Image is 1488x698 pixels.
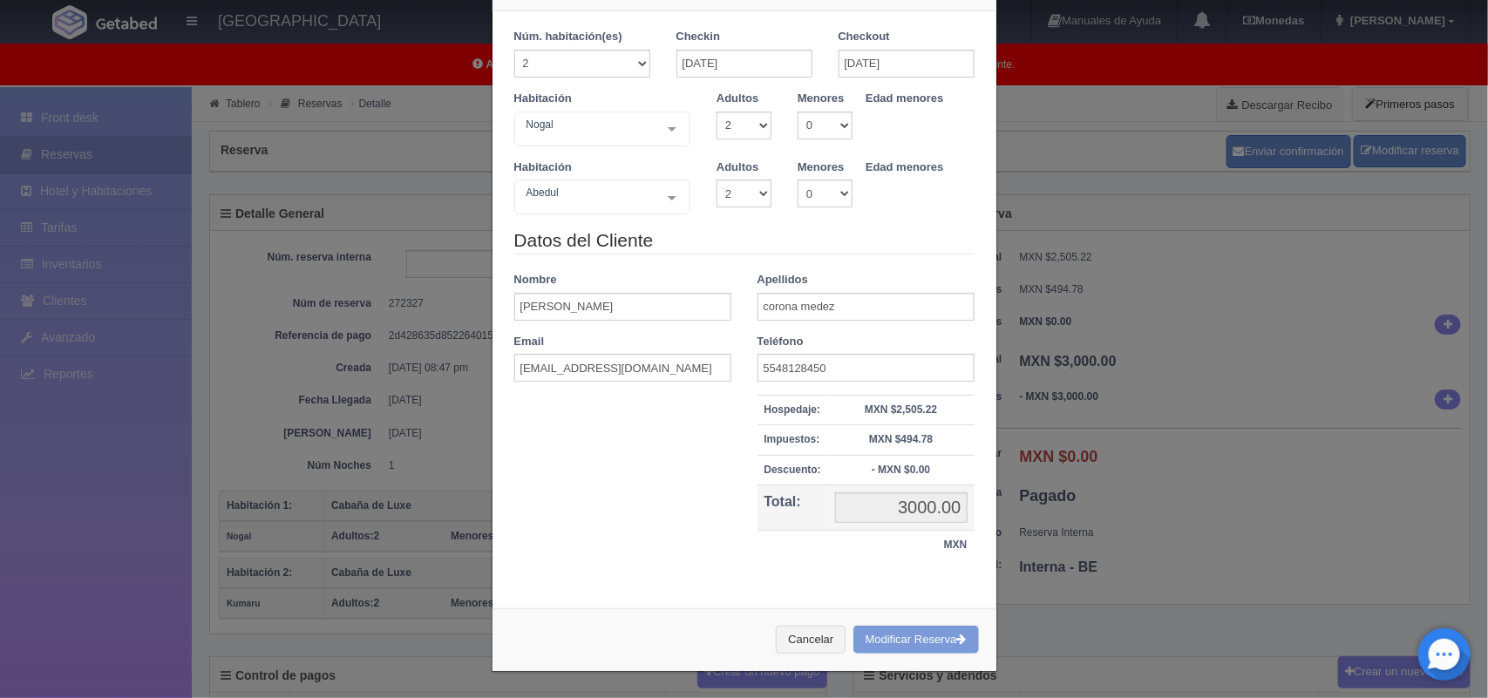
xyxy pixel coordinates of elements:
strong: MXN $2,505.22 [865,403,937,416]
input: Seleccionar hab. [522,116,533,144]
label: Adultos [717,91,758,107]
th: Descuento: [758,455,828,485]
span: Abedul [522,184,656,201]
label: Habitación [514,91,572,107]
label: Edad menores [866,91,944,107]
label: Checkout [839,29,890,45]
label: Checkin [676,29,721,45]
strong: MXN $494.78 [869,433,933,445]
strong: - MXN $0.00 [872,464,930,476]
input: Seleccionar hab. [522,184,533,212]
input: DD-MM-AAAA [676,50,812,78]
strong: MXN [944,539,968,551]
th: Impuestos: [758,425,828,455]
th: Hospedaje: [758,396,828,425]
span: Nogal [522,116,656,133]
label: Teléfono [758,334,804,350]
label: Adultos [717,159,758,176]
label: Menores [798,91,844,107]
label: Nombre [514,272,557,288]
label: Edad menores [866,159,944,176]
legend: Datos del Cliente [514,227,975,254]
input: DD-MM-AAAA [839,50,975,78]
th: Total: [758,485,828,530]
button: Cancelar [776,626,846,654]
label: Núm. habitación(es) [514,29,622,45]
label: Apellidos [758,272,809,288]
label: Email [514,334,545,350]
label: Habitación [514,159,572,176]
label: Menores [798,159,844,176]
